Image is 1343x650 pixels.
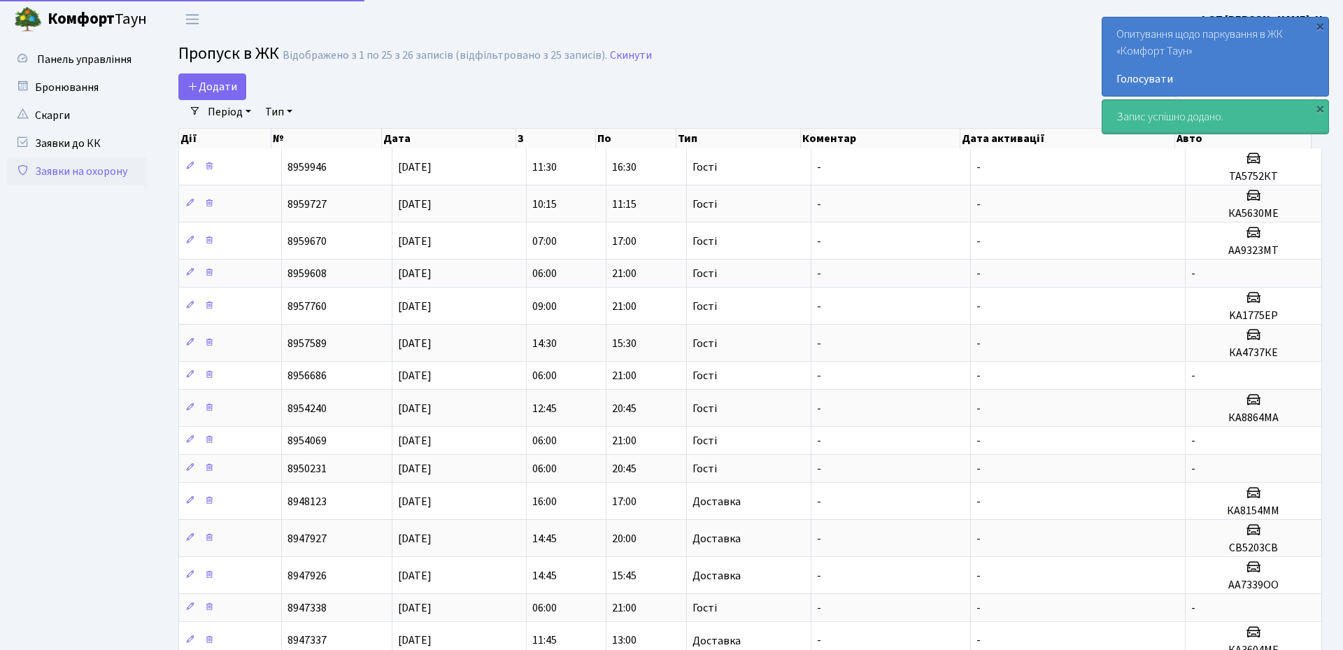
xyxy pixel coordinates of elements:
span: - [817,433,821,448]
span: 8959670 [287,234,327,249]
span: [DATE] [398,600,432,616]
span: Гості [692,370,717,381]
th: З [516,129,596,148]
th: Авто [1175,129,1312,148]
span: 8959608 [287,266,327,281]
span: 8959727 [287,197,327,212]
span: 16:00 [532,494,557,509]
th: Дата [382,129,516,148]
span: - [976,568,981,584]
span: [DATE] [398,336,432,351]
span: 16:30 [612,160,637,175]
span: - [976,234,981,249]
a: Скарги [7,101,147,129]
span: Доставка [692,496,741,507]
span: - [817,461,821,476]
span: - [976,368,981,383]
span: 17:00 [612,234,637,249]
span: - [1191,461,1195,476]
span: - [976,336,981,351]
span: 8957760 [287,299,327,314]
span: 17:00 [612,494,637,509]
a: ФОП [PERSON_NAME]. Н. [1199,11,1326,28]
span: - [976,433,981,448]
span: 11:45 [532,633,557,649]
span: - [976,401,981,416]
span: - [817,197,821,212]
h5: КА8154ММ [1191,504,1316,518]
span: - [976,531,981,546]
span: - [817,336,821,351]
span: [DATE] [398,633,432,649]
div: Запис успішно додано. [1102,100,1328,134]
span: - [817,568,821,584]
button: Переключити навігацію [175,8,210,31]
span: - [1191,266,1195,281]
span: 8947337 [287,633,327,649]
span: - [817,401,821,416]
span: 20:45 [612,461,637,476]
span: Доставка [692,533,741,544]
span: - [817,234,821,249]
b: Комфорт [48,8,115,30]
span: - [817,600,821,616]
span: - [976,494,981,509]
span: Додати [187,79,237,94]
span: [DATE] [398,197,432,212]
span: Гості [692,236,717,247]
div: Опитування щодо паркування в ЖК «Комфорт Таун» [1102,17,1328,96]
a: Бронювання [7,73,147,101]
a: Заявки до КК [7,129,147,157]
span: 06:00 [532,600,557,616]
span: 8950231 [287,461,327,476]
span: 11:30 [532,160,557,175]
span: - [817,494,821,509]
span: 14:30 [532,336,557,351]
span: 06:00 [532,433,557,448]
span: [DATE] [398,266,432,281]
span: 21:00 [612,368,637,383]
span: 8956686 [287,368,327,383]
span: [DATE] [398,494,432,509]
a: Період [202,100,257,124]
span: Гості [692,435,717,446]
span: 13:00 [612,633,637,649]
a: Заявки на охорону [7,157,147,185]
span: Доставка [692,635,741,647]
span: [DATE] [398,433,432,448]
span: 21:00 [612,299,637,314]
span: 8947338 [287,600,327,616]
h5: СВ5203СВ [1191,542,1316,555]
th: Тип [676,129,801,148]
span: 8954240 [287,401,327,416]
a: Додати [178,73,246,100]
span: 10:15 [532,197,557,212]
span: Гості [692,301,717,312]
span: Гості [692,199,717,210]
h5: ТА5752КТ [1191,170,1316,183]
span: 8957589 [287,336,327,351]
h5: КА5630МЕ [1191,207,1316,220]
span: Гості [692,268,717,279]
h5: KA1775EP [1191,309,1316,323]
span: Гості [692,463,717,474]
div: × [1313,19,1327,33]
img: logo.png [14,6,42,34]
span: 12:45 [532,401,557,416]
span: - [817,266,821,281]
span: Таун [48,8,147,31]
span: - [1191,600,1195,616]
h5: АА7339ОО [1191,579,1316,592]
th: Дії [179,129,271,148]
span: 21:00 [612,600,637,616]
span: Гості [692,162,717,173]
th: Дата активації [960,129,1175,148]
span: 15:30 [612,336,637,351]
a: Панель управління [7,45,147,73]
span: - [817,160,821,175]
span: [DATE] [398,461,432,476]
span: 8947927 [287,531,327,546]
h5: АА9323МТ [1191,244,1316,257]
span: 06:00 [532,368,557,383]
a: Скинути [610,49,652,62]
